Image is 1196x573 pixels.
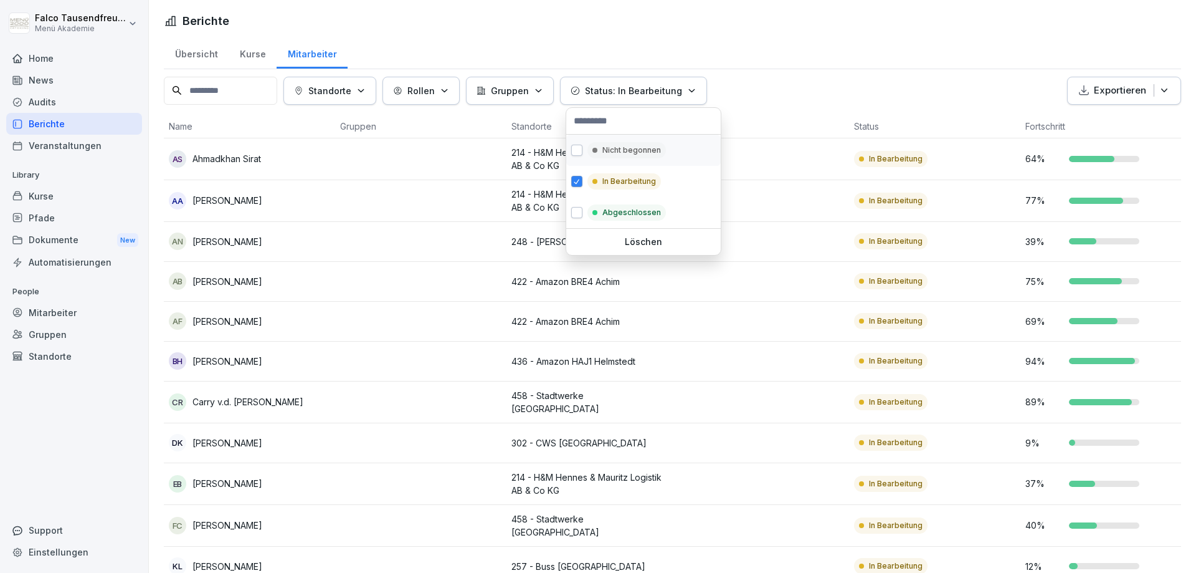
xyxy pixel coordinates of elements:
p: Nicht begonnen [602,145,661,156]
p: Exportieren [1094,84,1146,98]
p: In Bearbeitung [602,176,656,187]
p: Status: In Bearbeitung [585,84,682,97]
p: Rollen [407,84,435,97]
p: Löschen [571,236,716,248]
p: Standorte [308,84,351,97]
p: Gruppen [491,84,529,97]
p: Abgeschlossen [602,207,661,218]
